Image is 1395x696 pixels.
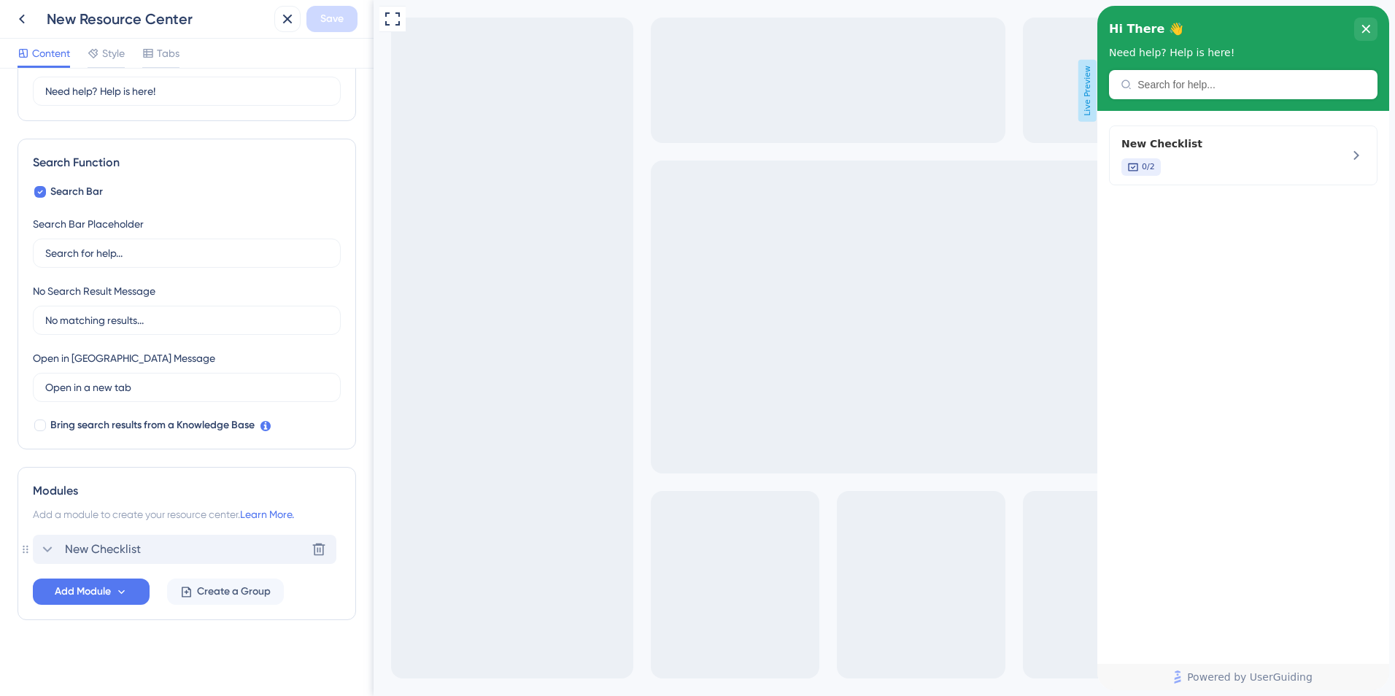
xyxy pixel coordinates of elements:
[45,379,328,395] input: Open in a new tab
[81,7,86,19] div: 3
[50,183,103,201] span: Search Bar
[7,4,72,21] span: Get Started
[33,579,150,605] button: Add Module
[157,45,179,62] span: Tabs
[47,9,268,29] div: New Resource Center
[12,41,137,53] span: Need help? Help is here!
[45,245,328,261] input: Search for help...
[33,482,341,500] div: Modules
[65,541,141,558] span: New Checklist
[45,155,58,167] span: 0/2
[257,12,280,35] div: close resource center
[33,535,341,564] div: New Checklist
[40,73,268,85] input: Search for help...
[197,583,271,600] span: Create a Group
[12,12,86,34] span: Hi There 👋
[102,45,125,62] span: Style
[90,662,215,680] span: Powered by UserGuiding
[45,83,328,99] input: Description
[240,509,294,520] a: Learn More.
[45,312,328,328] input: No matching results...
[306,6,358,32] button: Save
[33,349,215,367] div: Open in [GEOGRAPHIC_DATA] Message
[33,509,240,520] span: Add a module to create your resource center.
[320,10,344,28] span: Save
[33,215,144,233] div: Search Bar Placeholder
[705,60,723,122] span: Live Preview
[24,129,219,147] span: New Checklist
[50,417,255,434] span: Bring search results from a Knowledge Base
[24,129,219,170] div: New Checklist
[55,583,111,600] span: Add Module
[33,154,341,171] div: Search Function
[33,282,155,300] div: No Search Result Message
[32,45,70,62] span: Content
[167,579,284,605] button: Create a Group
